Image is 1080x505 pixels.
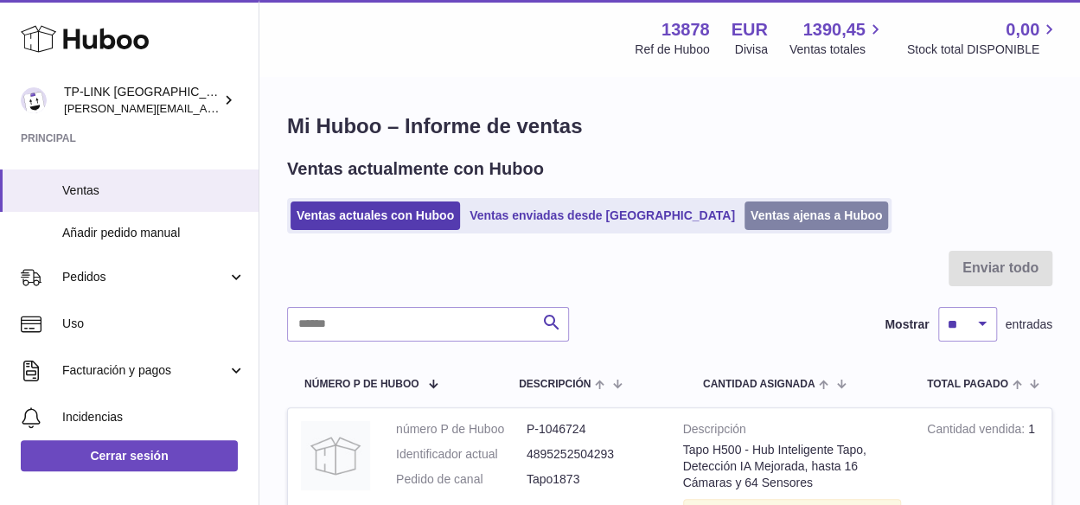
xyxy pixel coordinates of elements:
span: Uso [62,316,246,332]
dt: Pedido de canal [396,471,527,488]
div: Tapo H500 - Hub Inteligente Tapo, Detección IA Mejorada, hasta 16 Cámaras y 64 Sensores [683,442,902,491]
div: TP-LINK [GEOGRAPHIC_DATA], SOCIEDAD LIMITADA [64,84,220,117]
span: [PERSON_NAME][EMAIL_ADDRESS][DOMAIN_NAME] [64,101,347,115]
dd: P-1046724 [527,421,657,438]
span: Facturación y pagos [62,362,227,379]
h1: Mi Huboo – Informe de ventas [287,112,1052,140]
strong: 13878 [661,18,710,42]
span: Ventas totales [789,42,885,58]
span: Cantidad ASIGNADA [703,379,815,390]
span: Incidencias [62,409,246,425]
span: Pedidos [62,269,227,285]
span: Total pagado [927,379,1008,390]
dt: número P de Huboo [396,421,527,438]
a: Ventas ajenas a Huboo [744,201,889,230]
h2: Ventas actualmente con Huboo [287,157,544,181]
span: entradas [1006,316,1052,333]
span: número P de Huboo [304,379,419,390]
strong: EUR [732,18,768,42]
img: no-photo.jpg [301,421,370,490]
span: Añadir pedido manual [62,225,246,241]
img: celia.yan@tp-link.com [21,87,47,113]
span: Stock total DISPONIBLE [907,42,1059,58]
a: 1390,45 Ventas totales [789,18,885,58]
dd: Tapo1873 [527,471,657,488]
dt: Identificador actual [396,446,527,463]
span: Descripción [519,379,591,390]
a: 0,00 Stock total DISPONIBLE [907,18,1059,58]
a: Cerrar sesión [21,440,238,471]
span: 1390,45 [802,18,865,42]
dd: 4895252504293 [527,446,657,463]
strong: Descripción [683,421,902,442]
a: Ventas actuales con Huboo [291,201,460,230]
label: Mostrar [885,316,929,333]
strong: Cantidad vendida [927,422,1028,440]
div: Ref de Huboo [635,42,709,58]
span: Ventas [62,182,246,199]
a: Ventas enviadas desde [GEOGRAPHIC_DATA] [463,201,741,230]
span: 0,00 [1006,18,1039,42]
div: Divisa [735,42,768,58]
